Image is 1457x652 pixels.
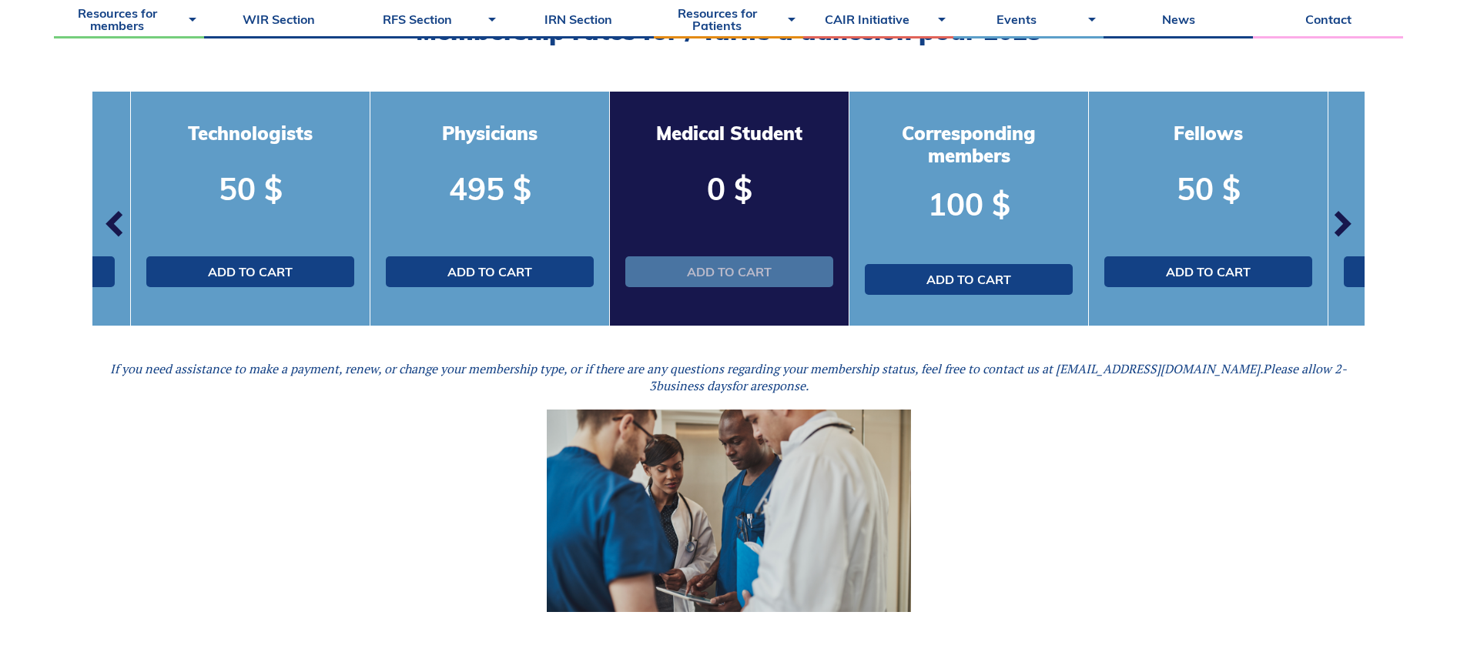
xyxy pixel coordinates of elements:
a: Add to cart [1104,256,1312,287]
p: 100 $ [865,182,1073,226]
p: 50 $ [1104,167,1312,210]
h3: Corresponding members [865,122,1073,167]
h3: Fellows [1104,122,1312,145]
i: business days [656,377,732,394]
h3: Physicians [386,122,594,145]
p: 50 $ [146,167,354,210]
a: Add to cart [386,256,594,287]
span: -3 for a [649,360,1348,394]
a: Add to cart [146,256,354,287]
i: response. [756,377,809,394]
em: If you need assistance to make a payment, renew, or change your membership type, or if there are ... [110,360,1347,394]
p: 0 $ [625,167,833,210]
h3: Medical Student [625,122,833,145]
i: Please allow 2 [1263,360,1341,377]
p: 495 $ [386,167,594,210]
h2: Membership rates for / Tarifs d'adhésion pour 2025 [92,16,1365,45]
a: Add to cart [625,256,833,287]
h3: Technologists [146,122,354,145]
a: Add to cart [865,264,1073,295]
